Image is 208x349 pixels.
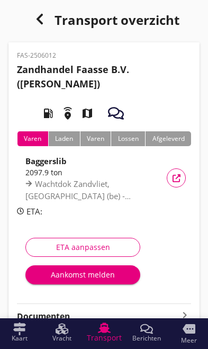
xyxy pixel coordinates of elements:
[12,335,28,342] span: Kaart
[178,309,191,321] i: keyboard_arrow_right
[48,131,80,146] div: Laden
[33,99,63,128] i: local_gas_station
[53,99,83,128] i: emergency_share
[25,167,153,178] div: 2097.9 ton
[25,156,67,166] strong: Baggerslib
[181,337,197,344] span: Meer
[111,131,145,146] div: Lossen
[17,310,178,323] strong: Documenten
[41,318,83,347] a: Vracht
[183,323,195,335] i: more
[73,99,102,128] i: map
[125,318,168,347] a: Berichten
[25,238,140,257] button: ETA aanpassen
[83,318,125,347] a: Transport
[34,269,132,280] div: Aankomst melden
[80,131,111,146] div: Varen
[52,335,71,342] span: Vracht
[8,8,200,34] div: Transport overzicht
[17,131,48,146] div: Varen
[17,63,129,76] strong: Zandhandel Faasse B.V.
[26,206,42,217] span: ETA:
[25,178,131,213] span: Wachtdok Zandvliet, [GEOGRAPHIC_DATA] (be) - kaaimuur Bioterra, Genk (be)
[34,241,131,253] div: ETA aanpassen
[17,62,191,91] h2: ([PERSON_NAME])
[87,334,122,342] span: Transport
[25,265,140,284] button: Aankomst melden
[17,155,191,201] a: Baggerslib2097.9 tonWachtdok Zandvliet, [GEOGRAPHIC_DATA] (be) - kaaimuur Bioterra, Genk (be)
[145,131,191,146] div: Afgeleverd
[132,335,161,342] span: Berichten
[17,51,191,60] p: FAS-2506012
